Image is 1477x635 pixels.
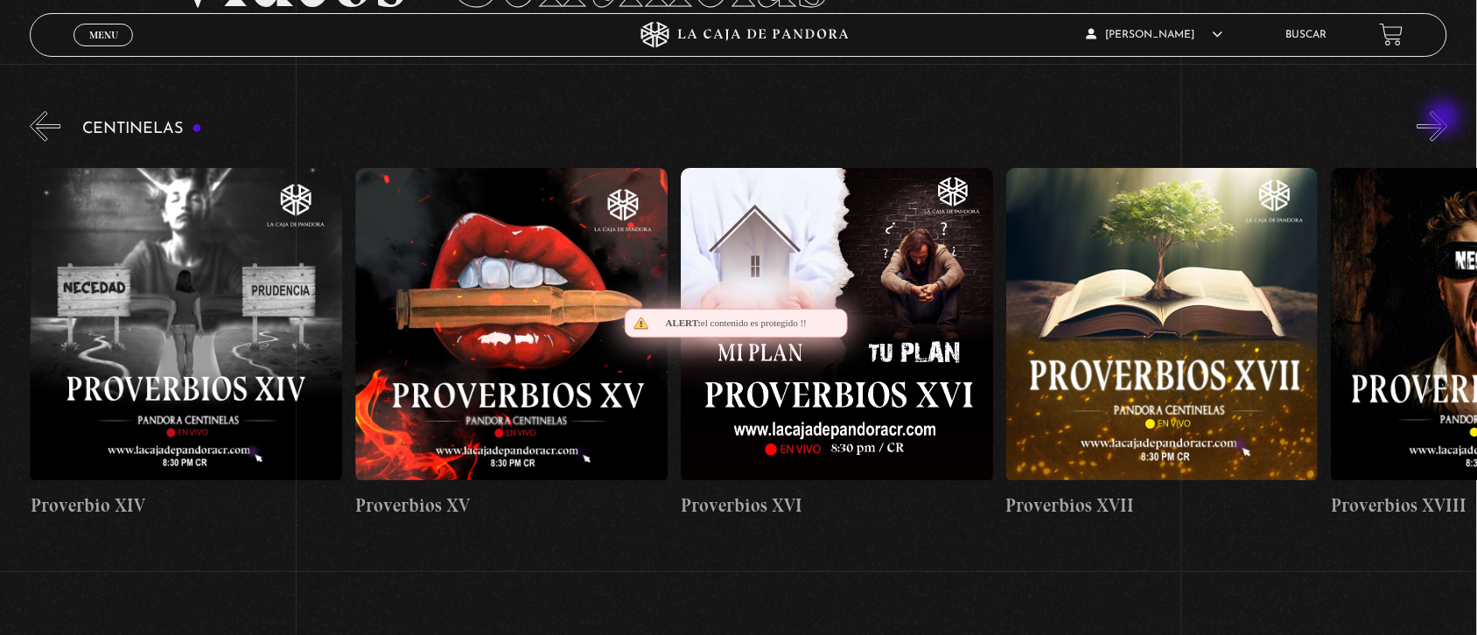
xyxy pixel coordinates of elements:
h3: Centinelas [82,121,202,137]
a: Buscar [1286,30,1327,40]
div: el contenido es protegido !! [625,309,848,338]
button: Next [1417,111,1448,142]
a: Proverbios XVII [1006,155,1319,534]
a: View your shopping cart [1380,23,1403,46]
button: Previous [30,111,60,142]
h4: Proverbios XV [355,492,668,520]
span: Menu [89,30,118,40]
h4: Proverbios XVII [1006,492,1319,520]
h4: Proverbio XIV [30,492,342,520]
span: Alert: [666,317,701,328]
span: Cerrar [83,44,124,56]
a: Proverbios XV [355,155,668,534]
span: [PERSON_NAME] [1087,30,1223,40]
a: Proverbio XIV [30,155,342,534]
a: Proverbios XVI [681,155,993,534]
h4: Proverbios XVI [681,492,993,520]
